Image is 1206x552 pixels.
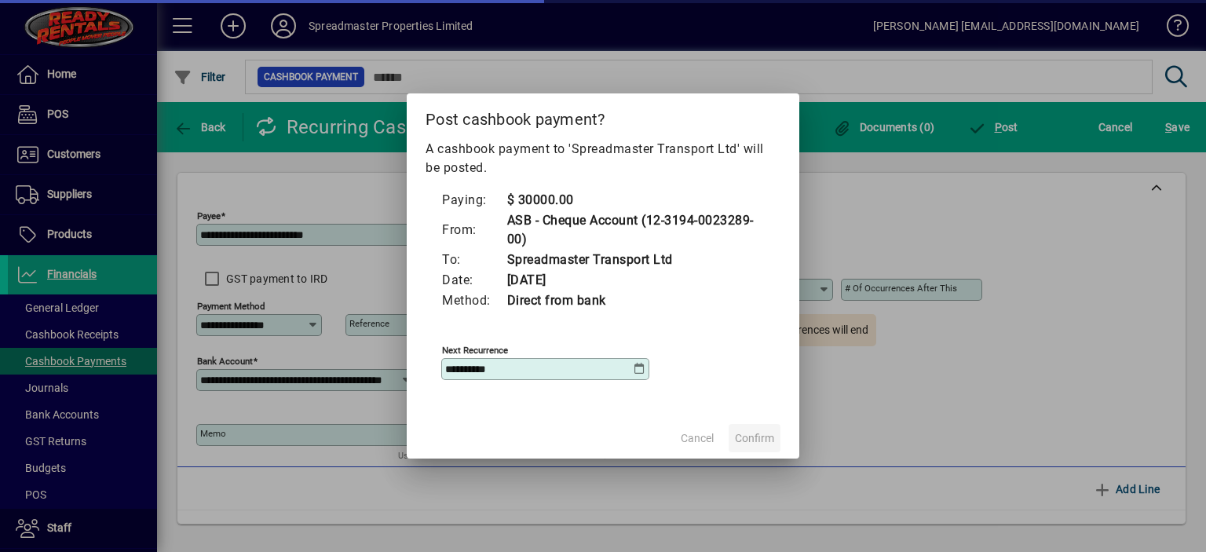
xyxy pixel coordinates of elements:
[442,345,508,356] mat-label: Next recurrence
[506,250,766,270] td: Spreadmaster Transport Ltd
[506,190,766,210] td: $ 30000.00
[506,291,766,311] td: Direct from bank
[426,140,780,177] p: A cashbook payment to 'Spreadmaster Transport Ltd' will be posted.
[441,210,506,250] td: From:
[506,270,766,291] td: [DATE]
[441,291,506,311] td: Method:
[506,210,766,250] td: ASB - Cheque Account (12-3194-0023289-00)
[441,270,506,291] td: Date:
[407,93,799,139] h2: Post cashbook payment?
[441,190,506,210] td: Paying:
[441,250,506,270] td: To:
